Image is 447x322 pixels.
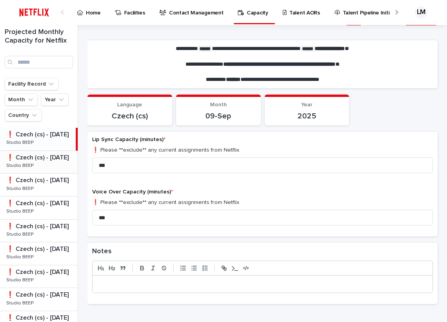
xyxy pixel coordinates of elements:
[6,138,35,145] p: Studio BEEP
[5,78,59,90] button: Facility Record
[6,198,70,207] p: ❗️ Czech (cs) - Dec 2025
[6,290,70,299] p: ❗️ Czech (cs) - [DATE]
[6,267,70,276] p: ❗️ Czech (cs) - Mar 2026
[6,276,35,283] p: Studio BEEP
[5,109,42,122] button: Country
[269,111,345,121] p: 2025
[92,146,433,154] p: ❗️ Please **exclude** any current assignments from Netflix.
[92,189,173,195] span: Voice Over Capacity (minutes)
[6,207,35,214] p: Studio BEEP
[5,93,38,106] button: Month
[6,313,70,322] p: ❗️ Czech (cs) - May 2026
[5,28,73,45] h1: Projected Monthly Capacity for Netflix
[92,199,433,207] p: ❗️ Please **exclude** any current assignments from Netflix.
[5,56,73,68] input: Search
[210,102,227,107] span: Month
[6,184,35,191] p: Studio BEEP
[6,161,35,168] p: Studio BEEP
[92,247,112,256] h2: Notes
[415,6,427,19] div: LM
[16,5,53,20] img: ifQbXi3ZQGMSEF7WDB7W
[92,137,166,142] span: Lip Sync Capacity (minutes)
[6,299,35,306] p: Studio BEEP
[181,111,256,121] p: 09-Sep
[6,230,35,237] p: Studio BEEP
[6,175,70,184] p: ❗️ Czech (cs) - Nov 2025
[301,102,312,107] span: Year
[117,102,142,107] span: Language
[6,221,70,230] p: ❗️ Czech (cs) - [DATE]
[6,244,70,253] p: ❗️ Czech (cs) - Feb 2026
[6,152,70,161] p: ❗️ Czech (cs) - [DATE]
[41,93,69,106] button: Year
[6,253,35,260] p: Studio BEEP
[6,129,70,138] p: ❗️ Czech (cs) - Sep 2025
[92,111,167,121] p: Czech (cs)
